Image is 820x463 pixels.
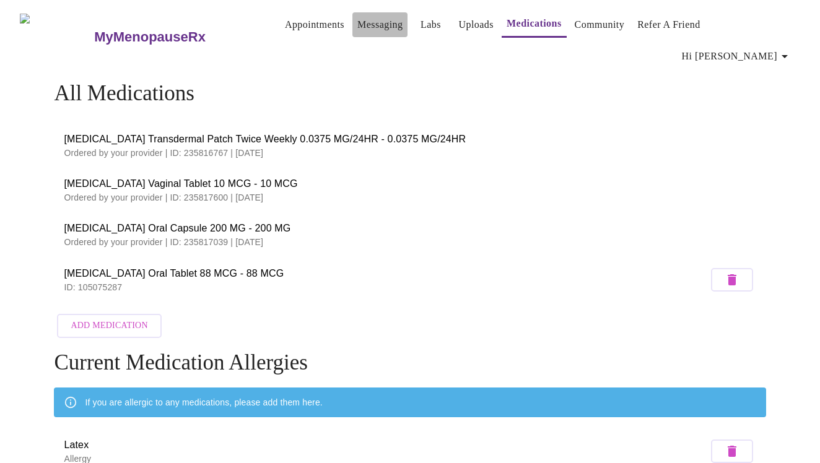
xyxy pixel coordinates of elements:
[64,438,707,452] span: Latex
[64,281,707,293] p: ID: 105075287
[411,12,450,37] button: Labs
[93,15,255,59] a: MyMenopauseRx
[94,29,206,45] h3: MyMenopauseRx
[280,12,349,37] button: Appointments
[64,176,756,191] span: [MEDICAL_DATA] Vaginal Tablet 10 MCG - 10 MCG
[20,14,93,60] img: MyMenopauseRx Logo
[637,16,700,33] a: Refer a Friend
[64,266,707,281] span: [MEDICAL_DATA] Oral Tablet 88 MCG - 88 MCG
[64,147,756,159] p: Ordered by your provider | ID: 235816767 | [DATE]
[570,12,630,37] button: Community
[85,391,322,413] div: If you are allergic to any medications, please add them here.
[352,12,408,37] button: Messaging
[453,12,499,37] button: Uploads
[54,350,765,375] h4: Current Medication Allergies
[285,16,344,33] a: Appointments
[64,221,756,236] span: [MEDICAL_DATA] Oral Capsule 200 MG - 200 MG
[507,15,562,32] a: Medications
[357,16,403,33] a: Messaging
[71,318,147,334] span: Add Medication
[57,314,161,338] button: Add Medication
[632,12,705,37] button: Refer a Friend
[682,48,792,65] span: Hi [PERSON_NAME]
[458,16,494,33] a: Uploads
[502,11,567,38] button: Medications
[677,44,797,69] button: Hi [PERSON_NAME]
[575,16,625,33] a: Community
[64,132,756,147] span: [MEDICAL_DATA] Transdermal Patch Twice Weekly 0.0375 MG/24HR - 0.0375 MG/24HR
[64,191,756,204] p: Ordered by your provider | ID: 235817600 | [DATE]
[421,16,441,33] a: Labs
[54,81,765,106] h4: All Medications
[64,236,756,248] p: Ordered by your provider | ID: 235817039 | [DATE]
